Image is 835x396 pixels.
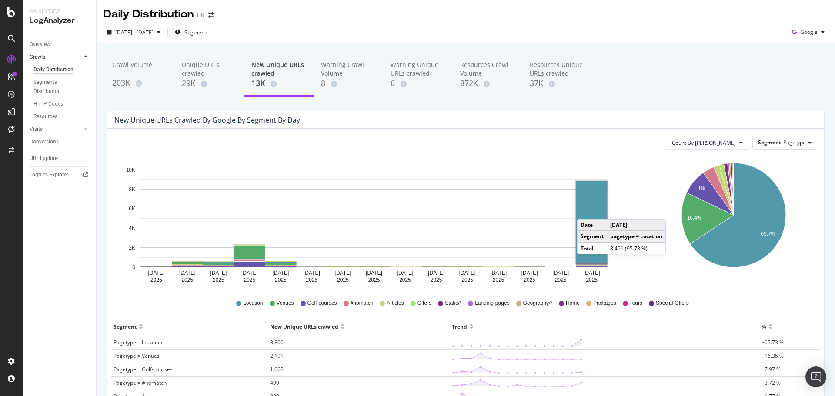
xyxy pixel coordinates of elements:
[530,60,585,78] div: Resources Unique URLs crawled
[132,264,135,270] text: 0
[30,53,81,62] a: Crawls
[431,277,442,283] text: 2025
[687,215,701,221] text: 16.4%
[391,60,446,78] div: Warning Unique URLs crawled
[586,277,598,283] text: 2025
[566,299,580,307] span: Home
[273,270,289,276] text: [DATE]
[578,243,607,254] td: Total
[524,277,535,283] text: 2025
[114,116,300,124] div: New Unique URLs crawled by google by Segment by Day
[129,245,135,251] text: 2K
[30,125,81,134] a: Visits
[30,137,90,146] a: Conversions
[30,16,89,26] div: LogAnalyzer
[351,299,374,307] span: #nomatch
[184,29,209,36] span: Segments
[30,125,43,134] div: Visits
[399,277,411,283] text: 2025
[397,270,414,276] text: [DATE]
[104,7,194,22] div: Daily Distribution
[33,65,90,74] a: Daily Distribution
[181,277,193,283] text: 2025
[30,170,90,180] a: Logfiles Explorer
[656,299,689,307] span: Special-Offers
[387,299,404,307] span: Articles
[800,28,818,36] span: Google
[171,25,212,39] button: Segments
[126,167,135,173] text: 10K
[475,299,509,307] span: Landing-pages
[129,186,135,193] text: 8K
[523,299,552,307] span: Geography/*
[366,270,382,276] text: [DATE]
[30,40,90,49] a: Overview
[697,185,705,191] text: 8%
[33,100,63,109] div: HTTP Codes
[530,78,585,89] div: 37K
[210,270,227,276] text: [DATE]
[460,78,516,89] div: 872K
[104,25,164,39] button: [DATE] - [DATE]
[270,366,284,373] span: 1,068
[33,112,57,121] div: Resources
[129,225,135,231] text: 4K
[607,243,666,254] td: 8,491 (95.78 %)
[30,170,68,180] div: Logfiles Explorer
[243,299,263,307] span: Location
[672,139,736,146] span: Count By Day
[651,156,816,287] div: A chart.
[607,231,666,243] td: pagetype = Location
[460,60,516,78] div: Resources Crawl Volume
[762,339,784,346] span: +65.73 %
[30,137,59,146] div: Conversions
[578,220,607,231] td: Date
[270,339,284,346] span: 8,806
[114,366,173,373] span: Pagetype = Golf-courses
[521,270,538,276] text: [DATE]
[112,60,168,77] div: Crawl Volume
[368,277,380,283] text: 2025
[304,270,320,276] text: [DATE]
[182,78,237,89] div: 29K
[114,319,137,333] div: Segment
[115,29,154,36] span: [DATE] - [DATE]
[270,379,279,386] span: 499
[30,53,45,62] div: Crawls
[762,379,781,386] span: +3.72 %
[129,206,135,212] text: 6K
[762,319,766,333] div: %
[114,156,633,287] div: A chart.
[114,379,167,386] span: Pagetype = #nomatch
[461,277,473,283] text: 2025
[321,78,377,89] div: 8
[761,231,775,237] text: 65.7%
[270,352,284,359] span: 2,191
[213,277,224,283] text: 2025
[114,352,160,359] span: Pagetype = Venues
[251,60,307,78] div: New Unique URLs crawled
[337,277,349,283] text: 2025
[321,60,377,78] div: Warning Crawl Volume
[428,270,444,276] text: [DATE]
[584,270,600,276] text: [DATE]
[33,78,90,96] a: Segments Distribution
[33,112,90,121] a: Resources
[306,277,318,283] text: 2025
[762,352,784,359] span: +16.35 %
[241,270,258,276] text: [DATE]
[445,299,461,307] span: Static/*
[630,299,642,307] span: Tours
[30,7,89,16] div: Analytics
[555,277,567,283] text: 2025
[805,366,826,387] div: Open Intercom Messenger
[783,139,806,146] span: Pagetype
[593,299,616,307] span: Packages
[391,78,446,89] div: 6
[244,277,256,283] text: 2025
[788,25,828,39] button: Google
[490,270,507,276] text: [DATE]
[275,277,287,283] text: 2025
[114,339,162,346] span: Pagetype = Location
[552,270,569,276] text: [DATE]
